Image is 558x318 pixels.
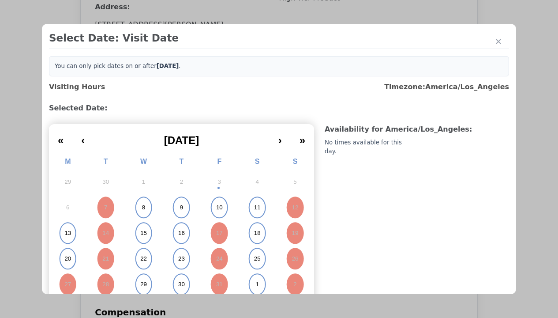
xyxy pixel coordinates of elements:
abbr: October 11, 2025 [254,204,261,212]
button: October 27, 2025 [49,272,87,297]
h3: Selected Date: [49,103,509,114]
abbr: October 29, 2025 [140,280,147,288]
button: October 8, 2025 [125,195,163,220]
button: October 12, 2025 [276,195,314,220]
button: November 1, 2025 [238,272,276,297]
abbr: October 27, 2025 [64,280,71,288]
button: October 3, 2025 [200,169,238,195]
button: ‹ [72,128,94,147]
abbr: September 30, 2025 [102,178,109,186]
button: October 13, 2025 [49,220,87,246]
abbr: October 19, 2025 [292,229,299,237]
abbr: Sunday [293,158,298,165]
button: October 24, 2025 [200,246,238,272]
abbr: Tuesday [104,158,108,165]
button: October 1, 2025 [125,169,163,195]
abbr: October 5, 2025 [293,178,296,186]
div: You can only pick dates on or after . [49,56,509,76]
button: October 15, 2025 [125,220,163,246]
button: November 2, 2025 [276,272,314,297]
button: October 18, 2025 [238,220,276,246]
abbr: October 15, 2025 [140,229,147,237]
abbr: October 24, 2025 [216,255,223,263]
div: No times available for this day. [325,138,415,156]
abbr: October 8, 2025 [142,204,145,212]
b: [DATE] [157,63,179,69]
button: October 2, 2025 [163,169,201,195]
abbr: October 4, 2025 [255,178,258,186]
abbr: October 14, 2025 [102,229,109,237]
abbr: September 29, 2025 [64,178,71,186]
button: September 29, 2025 [49,169,87,195]
abbr: October 6, 2025 [66,204,69,212]
abbr: October 10, 2025 [216,204,223,212]
abbr: October 1, 2025 [142,178,145,186]
abbr: October 30, 2025 [178,280,185,288]
abbr: October 25, 2025 [254,255,261,263]
button: October 5, 2025 [276,169,314,195]
button: October 20, 2025 [49,246,87,272]
h3: Timezone: America/Los_Angeles [384,82,509,92]
abbr: October 20, 2025 [64,255,71,263]
h2: Select Date: Visit Date [49,31,509,45]
button: October 6, 2025 [49,195,87,220]
abbr: Friday [217,158,221,165]
button: October 14, 2025 [87,220,125,246]
h3: Visiting Hours [49,82,105,92]
button: October 9, 2025 [163,195,201,220]
button: » [291,128,314,147]
abbr: October 26, 2025 [292,255,299,263]
button: October 28, 2025 [87,272,125,297]
button: October 30, 2025 [163,272,201,297]
span: [DATE] [164,134,199,146]
abbr: October 12, 2025 [292,204,299,212]
abbr: October 7, 2025 [104,204,107,212]
button: October 11, 2025 [238,195,276,220]
abbr: Monday [65,158,71,165]
button: October 16, 2025 [163,220,201,246]
button: October 31, 2025 [200,272,238,297]
button: « [49,128,72,147]
abbr: Saturday [255,158,260,165]
abbr: October 9, 2025 [180,204,183,212]
button: October 4, 2025 [238,169,276,195]
button: October 19, 2025 [276,220,314,246]
button: [DATE] [94,128,269,147]
abbr: October 2, 2025 [180,178,183,186]
abbr: October 28, 2025 [102,280,109,288]
abbr: October 23, 2025 [178,255,185,263]
abbr: Wednesday [140,158,147,165]
h3: Availability for America/Los_Angeles : [325,124,509,135]
button: October 21, 2025 [87,246,125,272]
button: October 26, 2025 [276,246,314,272]
abbr: October 31, 2025 [216,280,223,288]
button: September 30, 2025 [87,169,125,195]
abbr: October 13, 2025 [64,229,71,237]
abbr: October 17, 2025 [216,229,223,237]
button: › [270,128,291,147]
abbr: October 21, 2025 [102,255,109,263]
abbr: October 22, 2025 [140,255,147,263]
button: October 29, 2025 [125,272,163,297]
abbr: October 3, 2025 [218,178,221,186]
button: October 22, 2025 [125,246,163,272]
abbr: October 16, 2025 [178,229,185,237]
abbr: November 2, 2025 [293,280,296,288]
button: October 23, 2025 [163,246,201,272]
abbr: November 1, 2025 [255,280,258,288]
button: October 17, 2025 [200,220,238,246]
button: October 25, 2025 [238,246,276,272]
button: October 7, 2025 [87,195,125,220]
button: October 10, 2025 [200,195,238,220]
abbr: Thursday [180,158,184,165]
abbr: October 18, 2025 [254,229,261,237]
